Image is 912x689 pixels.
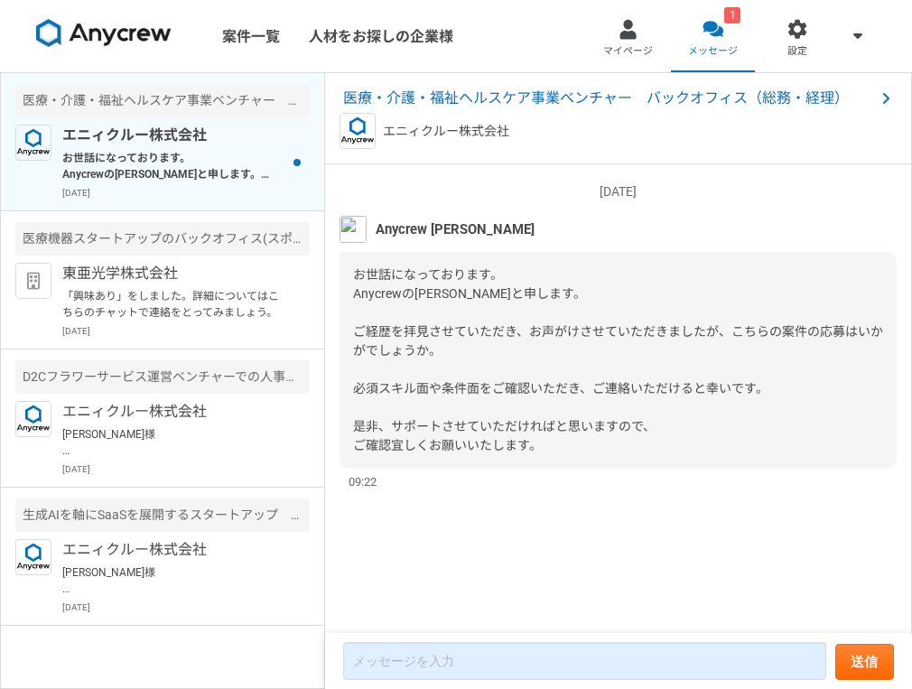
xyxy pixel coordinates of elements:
div: 医療・介護・福祉ヘルスケア事業ベンチャー バックオフィス（総務・経理） [15,84,310,117]
p: 東亜光学株式会社 [62,263,285,284]
span: Anycrew [PERSON_NAME] [376,219,535,239]
span: マイページ [603,44,653,59]
span: お世話になっております。 Anycrewの[PERSON_NAME]と申します。 ご経歴を拝見させていただき、お声がけさせていただきましたが、こちらの案件の応募はいかがでしょうか。 必須スキル面... [353,267,883,452]
p: [DATE] [62,324,310,338]
p: [DATE] [340,182,897,201]
p: [DATE] [62,462,310,476]
div: 1 [724,7,740,23]
span: 設定 [787,44,807,59]
p: お世話になっております。 Anycrewの[PERSON_NAME]と申します。 ご経歴を拝見させていただき、お声がけさせていただきましたが、こちらの案件の応募はいかがでしょうか。 必須スキル面... [62,150,285,182]
p: エニィクルー株式会社 [62,401,285,423]
p: [DATE] [62,186,310,200]
img: default_org_logo-42cde973f59100197ec2c8e796e4974ac8490bb5b08a0eb061ff975e4574aa76.png [15,263,51,299]
img: logo_text_blue_01.png [15,125,51,161]
img: logo_text_blue_01.png [15,401,51,437]
span: メッセージ [688,44,738,59]
img: 8DqYSo04kwAAAAASUVORK5CYII= [36,19,172,48]
div: 医療機器スタートアップのバックオフィス(スポット、週1から可) [15,222,310,256]
p: [PERSON_NAME]様 ご返信ありがとうございます。 承知いたしました。それでは現行のままで進め、またさらに変更等出てまいりましたら相談させてください。 引き続きよろしくお願いいたします。 [62,426,285,459]
p: [PERSON_NAME]様 ご調整いただきましてありがとうございます。 承知いたしました。 稼働時間を増やしていきたいと考えておりますので、また何かご紹介いただけますと幸いです。 よろしくお願... [62,564,285,597]
img: logo_text_blue_01.png [340,113,376,149]
p: エニィクルー株式会社 [383,122,509,141]
img: S__5267474.jpg [340,216,367,243]
span: 医療・介護・福祉ヘルスケア事業ベンチャー バックオフィス（総務・経理） [343,88,875,109]
img: logo_text_blue_01.png [15,539,51,575]
p: [DATE] [62,601,310,614]
p: 「興味あり」をしました。詳細についてはこちらのチャットで連絡をとってみましょう。 [62,288,285,321]
div: D2Cフラワーサービス運営ベンチャーでの人事労務・経理業務 [15,360,310,394]
button: 送信 [835,644,894,680]
p: エニィクルー株式会社 [62,125,285,146]
div: 生成AIを軸にSaaSを展開するスタートアップ 総務アシスタント（急募） [15,498,310,532]
p: エニィクルー株式会社 [62,539,285,561]
span: 09:22 [349,473,377,490]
